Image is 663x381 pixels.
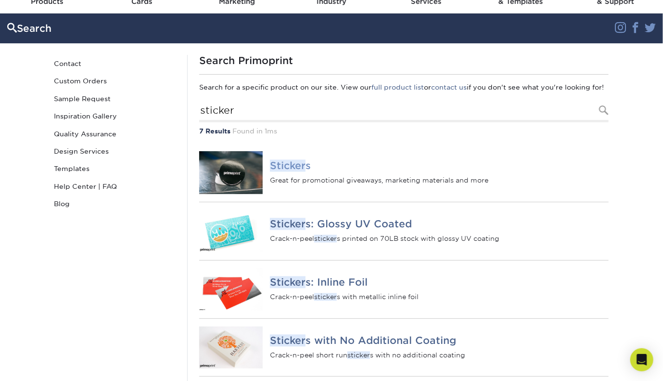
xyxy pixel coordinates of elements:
em: Sticker [270,159,306,171]
h4: s: Glossy UV Coated [270,218,609,230]
a: Custom Orders [50,72,180,90]
em: sticker [347,352,370,359]
a: Design Services [50,143,180,160]
h4: s with No Additional Coating [270,335,609,346]
em: Sticker [270,334,306,346]
em: sticker [314,293,337,301]
p: Crack-n-peel s with metallic inline foil [270,292,609,302]
a: Stickers Stickers Great for promotional giveaways, marketing materials and more [199,144,609,202]
a: Templates [50,160,180,177]
h1: Search Primoprint [199,55,609,66]
img: Stickers: Inline Foil [199,268,263,311]
strong: 7 Results [199,127,230,135]
a: Stickers: Inline Foil Stickers: Inline Foil Crack-n-peelstickers with metallic inline foil [199,261,609,318]
p: Crack-n-peel s printed on 70LB stock with glossy UV coating [270,234,609,244]
a: Sample Request [50,90,180,107]
a: Quality Assurance [50,125,180,143]
h4: s: Inline Foil [270,276,609,288]
p: Crack-n-peel short run s with no additional coating [270,351,609,360]
img: Stickers: Glossy UV Coated [199,210,263,252]
a: Stickers: Glossy UV Coated Stickers: Glossy UV Coated Crack-n-peelstickers printed on 70LB stock ... [199,202,609,260]
em: Sticker [270,276,306,288]
em: Sticker [270,218,306,230]
div: Open Intercom Messenger [630,348,653,371]
img: Stickers [199,151,263,194]
img: Stickers with No Additional Coating [199,327,263,369]
em: sticker [314,235,337,243]
h4: s [270,160,609,171]
a: Inspiration Gallery [50,107,180,125]
input: Search Products... [199,100,609,122]
a: Help Center | FAQ [50,178,180,195]
p: Search for a specific product on our site. View our or if you don't see what you're looking for! [199,82,609,92]
a: contact us [431,83,467,91]
span: Found in 1ms [232,127,277,135]
a: Stickers with No Additional Coating Stickers with No Additional Coating Crack-n-peel short runsti... [199,319,609,377]
a: full product list [371,83,424,91]
p: Great for promotional giveaways, marketing materials and more [270,176,609,185]
a: Blog [50,195,180,212]
a: Contact [50,55,180,72]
